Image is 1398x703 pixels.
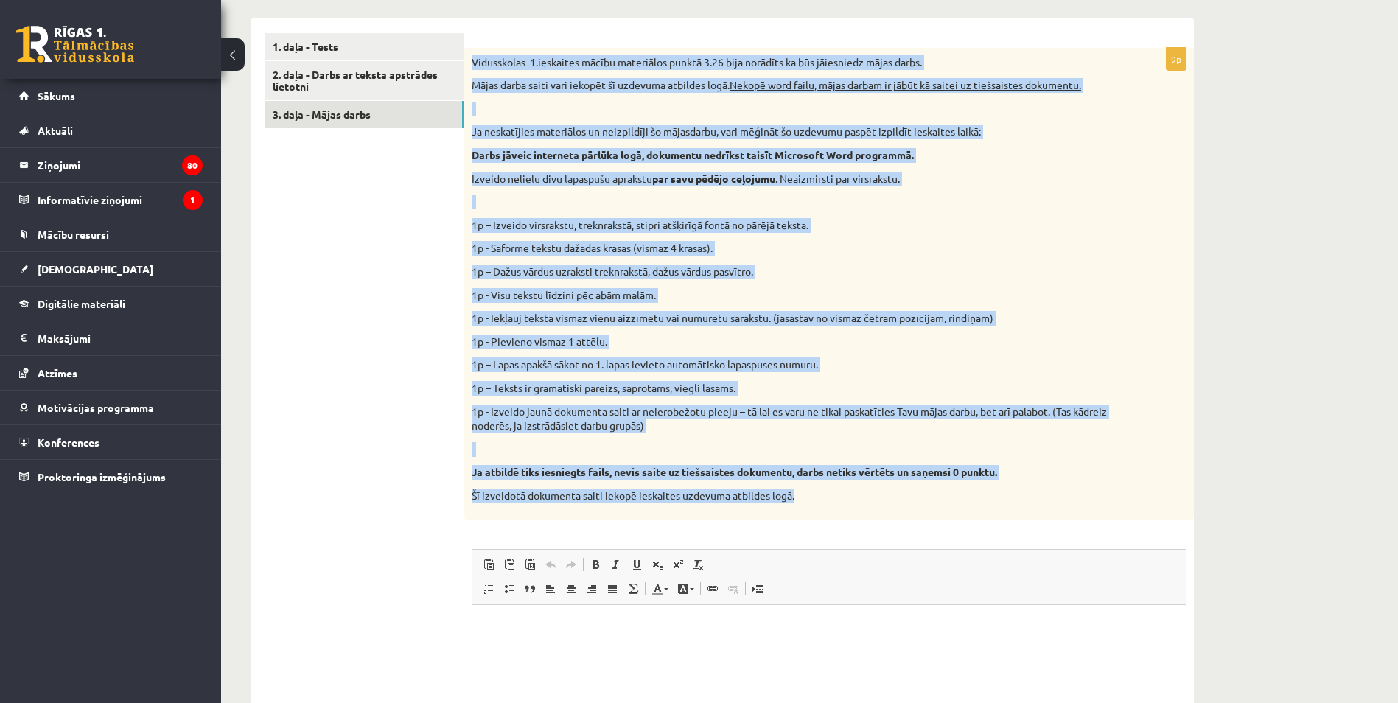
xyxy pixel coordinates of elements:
legend: Maksājumi [38,321,203,355]
i: 1 [183,190,203,210]
p: 1p - Visu tekstu līdzini pēc abām malām. [472,288,1113,303]
p: 1p - Saformē tekstu dažādās krāsās (vismaz 4 krāsas). [472,241,1113,256]
a: Motivācijas programma [19,391,203,424]
u: Nekopē word failu, mājas darbam ir jābūt kā saitei uz tiešsaistes dokumentu. [730,78,1081,91]
strong: Darbs jāveic interneta pārlūka logā, dokumentu nedrīkst taisīt Microsoft Word programmā. [472,148,914,161]
p: Ja neskatījies materiālos un neizpildīji šo mājasdarbu, vari mēģināt šo uzdevumu paspēt izpildīt ... [472,125,1113,139]
a: Center [561,579,581,598]
p: 1p - Iekļauj tekstā vismaz vienu aizzīmētu vai numurētu sarakstu. (jāsastāv no vismaz četrām pozī... [472,311,1113,326]
a: 2. daļa - Darbs ar teksta apstrādes lietotni [265,61,464,101]
a: Paste (Ctrl+V) [478,555,499,574]
span: Digitālie materiāli [38,297,125,310]
a: Konferences [19,425,203,459]
p: Vidusskolas 1.ieskaites mācību materiālos punktā 3.26 bija norādīts ka būs jāiesniedz mājas darbs. [472,55,1113,70]
span: [DEMOGRAPHIC_DATA] [38,262,153,276]
a: Redo (Ctrl+Y) [561,555,581,574]
p: 9p [1166,47,1186,71]
a: Align Right [581,579,602,598]
span: Atzīmes [38,366,77,380]
p: 1p – Izveido virsrakstu, treknrakstā, stipri atšķirīgā fontā no pārējā teksta. [472,218,1113,233]
a: Maksājumi [19,321,203,355]
a: Informatīvie ziņojumi1 [19,183,203,217]
p: 1p – Dažus vārdus uzraksti treknrakstā, dažus vārdus pasvītro. [472,265,1113,279]
a: Unlink [723,579,744,598]
span: Aktuāli [38,124,73,137]
p: Šī izveidotā dokumenta saiti iekopē ieskaites uzdevuma atbildes logā. [472,489,1113,503]
i: 80 [182,155,203,175]
a: Superscript [668,555,688,574]
a: Insert/Remove Bulleted List [499,579,520,598]
span: Proktoringa izmēģinājums [38,470,166,483]
a: Atzīmes [19,356,203,390]
a: 1. daļa - Tests [265,33,464,60]
legend: Informatīvie ziņojumi [38,183,203,217]
strong: par savu pēdējo ceļojumu [652,172,775,185]
a: Undo (Ctrl+Z) [540,555,561,574]
a: Block Quote [520,579,540,598]
a: Subscript [647,555,668,574]
a: Background Color [673,579,699,598]
a: Link (Ctrl+K) [702,579,723,598]
p: Mājas darba saiti vari iekopēt šī uzdevuma atbildes logā. [472,78,1113,93]
a: 3. daļa - Mājas darbs [265,101,464,128]
strong: Ja atbildē tiks iesniegts fails, nevis saite uz tiešsaistes dokumentu, darbs netiks vērtēts un sa... [472,465,997,478]
legend: Ziņojumi [38,148,203,182]
a: Paste as plain text (Ctrl+Shift+V) [499,555,520,574]
a: [DEMOGRAPHIC_DATA] [19,252,203,286]
a: Mācību resursi [19,217,203,251]
span: Mācību resursi [38,228,109,241]
a: Aktuāli [19,113,203,147]
a: Bold (Ctrl+B) [585,555,606,574]
a: Digitālie materiāli [19,287,203,321]
a: Insert/Remove Numbered List [478,579,499,598]
a: Math [623,579,643,598]
a: Justify [602,579,623,598]
p: 1p - Pievieno vismaz 1 attēlu. [472,335,1113,349]
a: Proktoringa izmēģinājums [19,460,203,494]
a: Paste from Word [520,555,540,574]
a: Remove Format [688,555,709,574]
a: Underline (Ctrl+U) [626,555,647,574]
a: Sākums [19,79,203,113]
a: Insert Page Break for Printing [747,579,768,598]
p: 1p – Lapas apakšā sākot no 1. lapas ievieto automātisko lapaspuses numuru. [472,357,1113,372]
span: Konferences [38,436,99,449]
a: Ziņojumi80 [19,148,203,182]
a: Rīgas 1. Tālmācības vidusskola [16,26,134,63]
p: 1p – Teksts ir gramatiski pareizs, saprotams, viegli lasāms. [472,381,1113,396]
a: Align Left [540,579,561,598]
p: 1p - Izveido jaunā dokumenta saiti ar neierobežotu pieeju – tā lai es varu ne tikai paskatīties T... [472,405,1113,433]
span: Sākums [38,89,75,102]
span: Motivācijas programma [38,401,154,414]
p: Izveido nelielu divu lapaspušu aprakstu . Neaizmirsti par virsrakstu. [472,172,1113,186]
a: Italic (Ctrl+I) [606,555,626,574]
a: Text Color [647,579,673,598]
